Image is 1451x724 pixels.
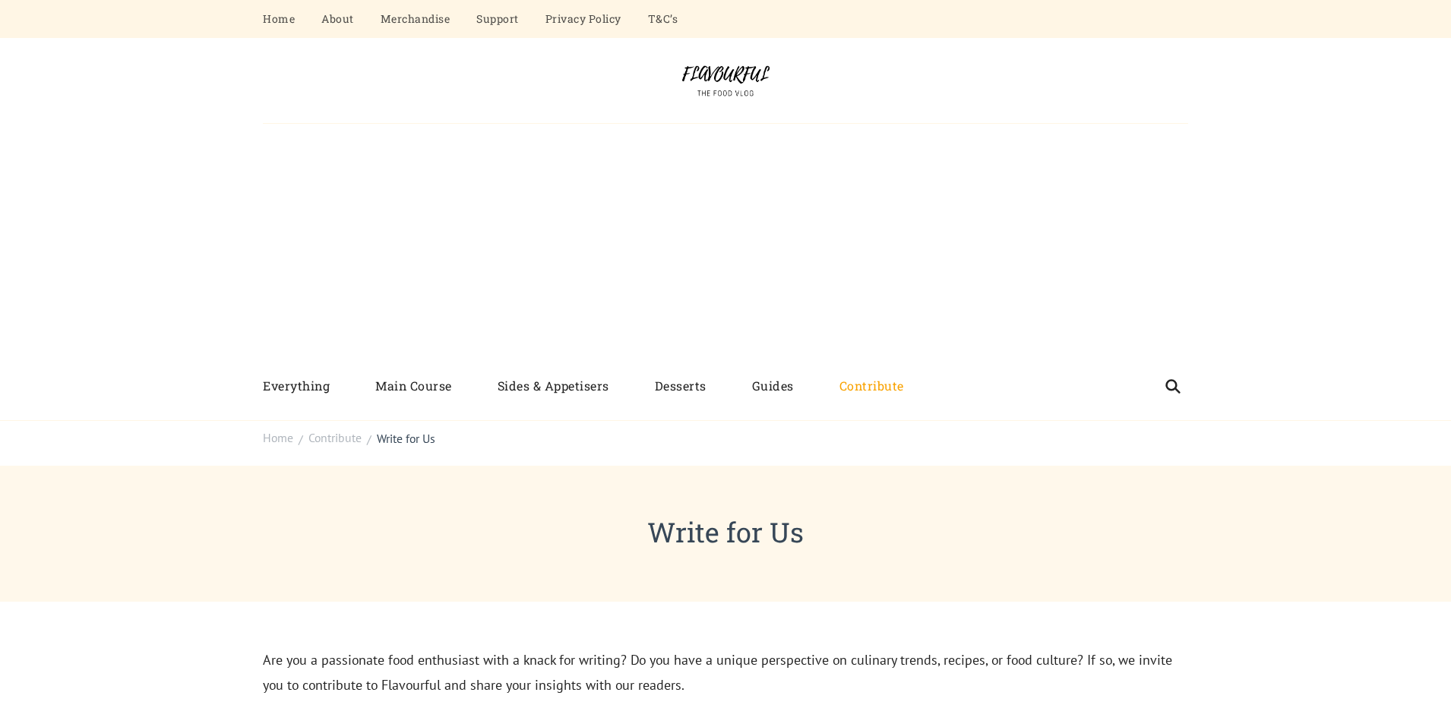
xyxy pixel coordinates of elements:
[263,367,352,406] a: Everything
[367,431,371,449] span: /
[299,431,303,449] span: /
[475,367,632,406] a: Sides & Appetisers
[270,147,1181,359] iframe: Advertisement
[263,511,1188,552] h1: Write for Us
[817,367,927,406] a: Contribute
[308,430,362,445] span: Contribute
[352,367,475,406] a: Main Course
[729,367,817,406] a: Guides
[263,429,293,447] a: Home
[632,367,729,406] a: Desserts
[669,61,782,100] img: Flavourful
[263,647,1188,698] p: Are you a passionate food enthusiast with a knack for writing? Do you have a unique perspective o...
[308,429,362,447] a: Contribute
[263,430,293,445] span: Home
